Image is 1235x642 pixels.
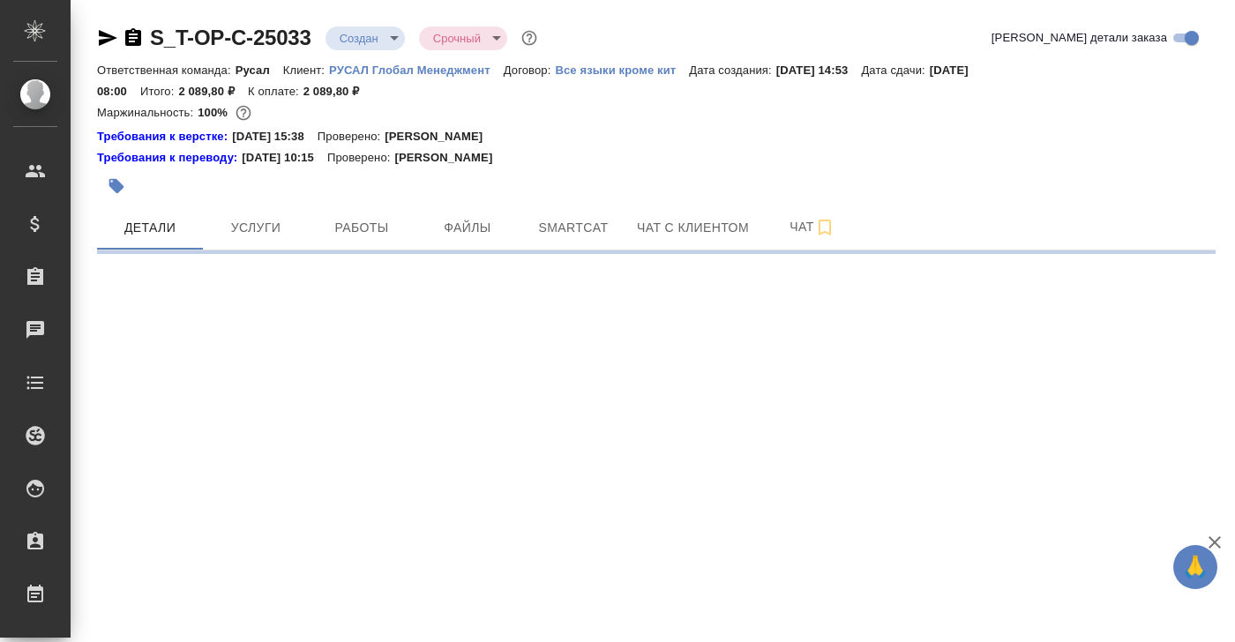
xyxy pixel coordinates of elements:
[283,63,329,77] p: Клиент:
[318,128,385,146] p: Проверено:
[531,217,616,239] span: Smartcat
[326,26,405,50] div: Создан
[555,62,689,77] a: Все языки кроме кит
[861,63,929,77] p: Дата сдачи:
[97,149,242,167] a: Требования к переводу:
[242,149,327,167] p: [DATE] 10:15
[1173,545,1217,589] button: 🙏
[770,216,855,238] span: Чат
[232,128,318,146] p: [DATE] 15:38
[327,149,395,167] p: Проверено:
[213,217,298,239] span: Услуги
[992,29,1167,47] span: [PERSON_NAME] детали заказа
[140,85,178,98] p: Итого:
[814,217,835,238] svg: Подписаться
[150,26,311,49] a: S_T-OP-C-25033
[329,63,504,77] p: РУСАЛ Глобал Менеджмент
[637,217,749,239] span: Чат с клиентом
[689,63,775,77] p: Дата создания:
[97,27,118,49] button: Скопировать ссылку для ЯМессенджера
[236,63,283,77] p: Русал
[425,217,510,239] span: Файлы
[329,62,504,77] a: РУСАЛ Глобал Менеджмент
[248,85,303,98] p: К оплате:
[198,106,232,119] p: 100%
[776,63,862,77] p: [DATE] 14:53
[555,63,689,77] p: Все языки кроме кит
[419,26,507,50] div: Создан
[334,31,384,46] button: Создан
[97,149,242,167] div: Нажми, чтобы открыть папку с инструкцией
[97,106,198,119] p: Маржинальность:
[97,128,232,146] div: Нажми, чтобы открыть папку с инструкцией
[108,217,192,239] span: Детали
[518,26,541,49] button: Доп статусы указывают на важность/срочность заказа
[97,128,232,146] a: Требования к верстке:
[1180,549,1210,586] span: 🙏
[428,31,486,46] button: Срочный
[178,85,248,98] p: 2 089,80 ₽
[504,63,556,77] p: Договор:
[97,63,236,77] p: Ответственная команда:
[232,101,255,124] button: 0.00 RUB;
[319,217,404,239] span: Работы
[303,85,373,98] p: 2 089,80 ₽
[385,128,496,146] p: [PERSON_NAME]
[97,167,136,205] button: Добавить тэг
[123,27,144,49] button: Скопировать ссылку
[394,149,505,167] p: [PERSON_NAME]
